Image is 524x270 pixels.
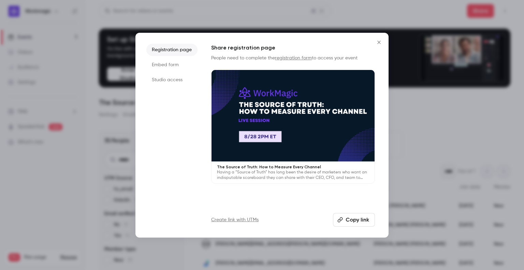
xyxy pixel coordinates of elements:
[146,74,198,86] li: Studio access
[211,55,375,61] p: People need to complete the to access your event
[217,170,369,181] p: Having a “Source of Truth” has long been the desire of marketers who want an indisputable scorebo...
[211,44,375,52] h1: Share registration page
[217,164,369,170] p: The Source of Truth: How to Measure Every Channel
[211,70,375,184] a: The Source of Truth: How to Measure Every ChannelHaving a “Source of Truth” has long been the des...
[211,216,259,223] a: Create link with UTMs
[146,59,198,71] li: Embed form
[146,44,198,56] li: Registration page
[372,35,386,49] button: Close
[333,213,375,227] button: Copy link
[275,56,312,60] a: registration form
